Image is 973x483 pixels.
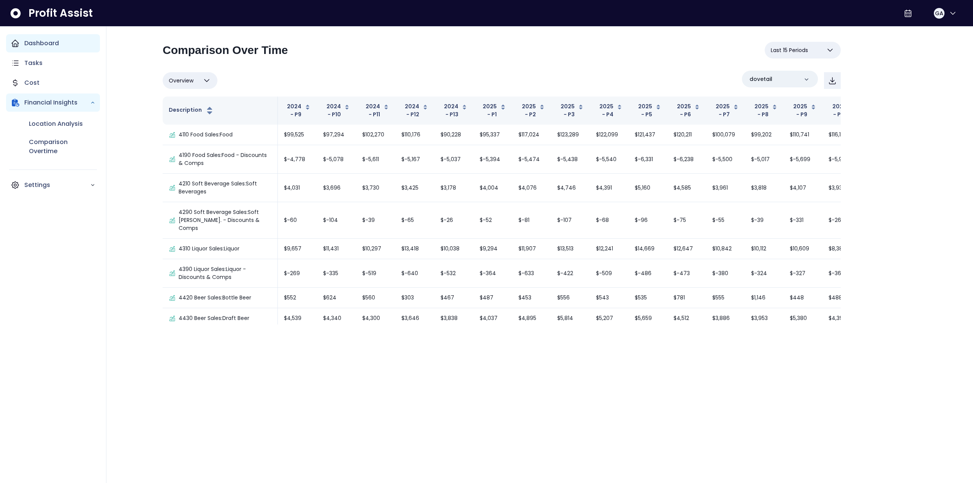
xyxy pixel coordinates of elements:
td: $-5,167 [395,145,434,174]
td: $8,382 [822,239,861,259]
button: Description [169,106,214,115]
td: $14,669 [629,239,667,259]
td: $-331 [784,202,822,239]
td: $10,112 [745,239,784,259]
td: $-81 [512,202,551,239]
td: $467 [434,288,474,308]
td: $99,525 [278,125,317,145]
button: 2025 - P5 [635,103,661,119]
td: $97,294 [317,125,356,145]
td: $448 [784,288,822,308]
button: 2025 - P2 [518,103,545,119]
td: $4,585 [667,174,706,202]
td: $121,437 [629,125,667,145]
td: $10,609 [784,239,822,259]
td: $1,146 [745,288,784,308]
td: $-68 [590,202,629,239]
td: $3,818 [745,174,784,202]
td: $-5,017 [745,145,784,174]
td: $-39 [745,202,784,239]
td: $-519 [356,259,395,288]
td: $-422 [551,259,590,288]
td: $552 [278,288,317,308]
td: $-633 [512,259,551,288]
td: $-5,611 [356,145,395,174]
td: $-5,540 [590,145,629,174]
h2: Comparison Over Time [163,43,288,57]
button: 2024 - P10 [323,103,350,119]
td: $102,270 [356,125,395,145]
td: $12,647 [667,239,706,259]
td: $4,746 [551,174,590,202]
td: $-96 [629,202,667,239]
td: $781 [667,288,706,308]
td: $4,076 [512,174,551,202]
button: 2025 - P8 [751,103,778,119]
td: $4,394 [822,308,861,329]
td: $110,741 [784,125,822,145]
span: GA [935,10,943,17]
td: $11,431 [317,239,356,259]
p: dovetail [750,75,772,83]
td: $555 [706,288,745,308]
td: $120,211 [667,125,706,145]
p: 4430 Beer Sales:Draft Beer [179,314,249,322]
td: $-532 [434,259,474,288]
button: 2025 - P4 [596,103,623,119]
td: $560 [356,288,395,308]
p: 4310 Liquor Sales:Liquor [179,245,239,253]
button: 2025 - P7 [712,103,739,119]
td: $-104 [317,202,356,239]
td: $95,337 [474,125,512,145]
td: $3,178 [434,174,474,202]
td: $-52 [474,202,512,239]
button: 2025 - P1 [480,103,506,119]
td: $5,380 [784,308,822,329]
td: $-65 [395,202,434,239]
td: $556 [551,288,590,308]
button: 2024 - P9 [284,103,311,119]
td: $4,340 [317,308,356,329]
td: $-486 [629,259,667,288]
span: Overview [169,76,193,85]
span: Last 15 Periods [771,46,808,55]
td: $-55 [706,202,745,239]
td: $90,228 [434,125,474,145]
td: $4,300 [356,308,395,329]
td: $-327 [784,259,822,288]
p: Location Analysis [29,119,83,128]
td: $-640 [395,259,434,288]
td: $3,696 [317,174,356,202]
td: $-6,238 [667,145,706,174]
p: 4290 Soft Beverage Sales:Soft [PERSON_NAME]. - Discounts & Comps [179,208,271,232]
td: $453 [512,288,551,308]
td: $5,814 [551,308,590,329]
td: $9,657 [278,239,317,259]
p: 4110 Food Sales:Food [179,131,233,139]
td: $100,079 [706,125,745,145]
td: $13,418 [395,239,434,259]
button: 2024 - P12 [401,103,428,119]
p: Tasks [24,59,43,68]
td: $4,391 [590,174,629,202]
td: $303 [395,288,434,308]
td: $-60 [278,202,317,239]
td: $4,031 [278,174,317,202]
td: $-364 [474,259,512,288]
td: $123,289 [551,125,590,145]
td: $-4,778 [278,145,317,174]
td: $10,038 [434,239,474,259]
td: $-269 [822,202,861,239]
td: $-39 [356,202,395,239]
td: $3,838 [434,308,474,329]
td: $-26 [434,202,474,239]
td: $-335 [317,259,356,288]
p: 4210 Soft Beverage Sales:Soft Beverages [179,180,271,196]
td: $5,659 [629,308,667,329]
td: $-5,907 [822,145,861,174]
p: Comparison Overtime [29,138,95,156]
td: $3,425 [395,174,434,202]
p: 4190 Food Sales:Food - Discounts & Comps [179,151,271,167]
td: $-365 [822,259,861,288]
span: Profit Assist [29,6,93,20]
